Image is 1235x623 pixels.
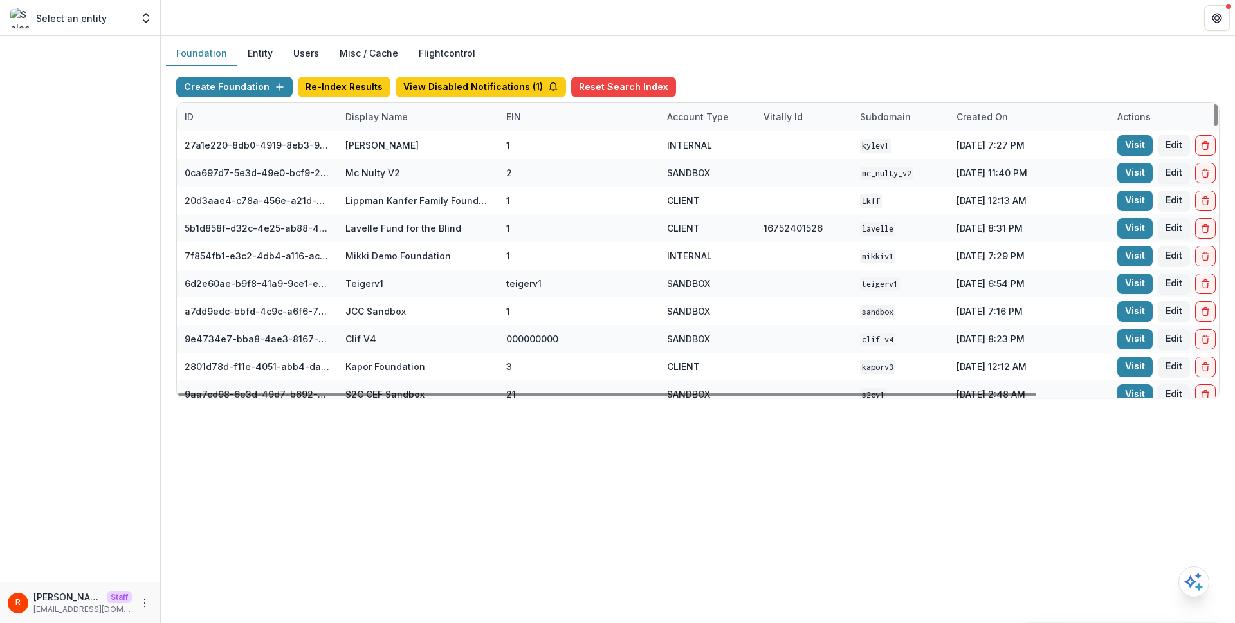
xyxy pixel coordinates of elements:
[1178,566,1209,597] button: Open AI Assistant
[1117,191,1153,211] a: Visit
[1195,301,1216,322] button: Delete Foundation
[860,277,900,291] code: teigerv1
[499,103,659,131] div: EIN
[283,41,329,66] button: Users
[860,305,895,319] code: sandbox
[667,332,710,346] div: SANDBOX
[1195,329,1216,349] button: Delete Foundation
[852,103,949,131] div: Subdomain
[345,332,376,346] div: Clif V4
[506,277,542,290] div: teigerv1
[949,131,1110,159] div: [DATE] 7:27 PM
[185,194,330,207] div: 20d3aae4-c78a-456e-a21d-91c97a6a725f
[1195,135,1216,156] button: Delete Foundation
[949,103,1110,131] div: Created on
[571,77,676,97] button: Reset Search Index
[506,138,510,152] div: 1
[329,41,408,66] button: Misc / Cache
[338,110,416,124] div: Display Name
[137,5,155,31] button: Open entity switcher
[345,387,425,401] div: S2C CEF Sandbox
[1158,135,1190,156] button: Edit
[1158,384,1190,405] button: Edit
[166,41,237,66] button: Foundation
[1158,329,1190,349] button: Edit
[667,387,710,401] div: SANDBOX
[1117,246,1153,266] a: Visit
[177,103,338,131] div: ID
[949,242,1110,270] div: [DATE] 7:29 PM
[756,103,852,131] div: Vitally Id
[1158,218,1190,239] button: Edit
[949,380,1110,408] div: [DATE] 2:48 AM
[137,595,152,611] button: More
[659,103,756,131] div: Account Type
[345,194,491,207] div: Lippman Kanfer Family Foundation
[667,138,712,152] div: INTERNAL
[1195,246,1216,266] button: Delete Foundation
[949,187,1110,214] div: [DATE] 12:13 AM
[667,249,712,263] div: INTERNAL
[1110,110,1158,124] div: Actions
[1117,163,1153,183] a: Visit
[659,110,736,124] div: Account Type
[345,166,400,180] div: Mc Nulty V2
[185,221,330,235] div: 5b1d858f-d32c-4e25-ab88-434536713791
[237,41,283,66] button: Entity
[15,599,21,607] div: Raj
[1158,191,1190,211] button: Edit
[345,138,419,152] div: [PERSON_NAME]
[949,353,1110,380] div: [DATE] 12:12 AM
[1117,301,1153,322] a: Visit
[345,221,461,235] div: Lavelle Fund for the Blind
[667,221,700,235] div: CLIENT
[1195,218,1216,239] button: Delete Foundation
[852,110,919,124] div: Subdomain
[1158,301,1190,322] button: Edit
[1117,329,1153,349] a: Visit
[345,277,383,290] div: Teigerv1
[36,12,107,25] p: Select an entity
[499,110,529,124] div: EIN
[506,304,510,318] div: 1
[860,167,913,180] code: mc_nulty_v2
[949,110,1016,124] div: Created on
[1195,357,1216,377] button: Delete Foundation
[345,360,425,373] div: Kapor Foundation
[949,270,1110,297] div: [DATE] 6:54 PM
[1195,384,1216,405] button: Delete Foundation
[1195,163,1216,183] button: Delete Foundation
[185,249,330,263] div: 7f854fb1-e3c2-4db4-a116-aca576521abc
[185,277,330,290] div: 6d2e60ae-b9f8-41a9-9ce1-e608d0f20ec5
[1158,246,1190,266] button: Edit
[185,138,330,152] div: 27a1e220-8db0-4919-8eb3-9f29ee33f7b0
[1117,135,1153,156] a: Visit
[185,332,330,346] div: 9e4734e7-bba8-4ae3-8167-95d86cec7b4b
[298,77,390,97] button: Re-Index Results
[419,46,475,60] a: Flightcontrol
[667,277,710,290] div: SANDBOX
[860,250,895,263] code: mikkiv1
[949,214,1110,242] div: [DATE] 8:31 PM
[1117,274,1153,294] a: Visit
[176,77,293,97] button: Create Foundation
[506,387,516,401] div: 21
[949,325,1110,353] div: [DATE] 8:23 PM
[107,591,132,603] p: Staff
[177,110,201,124] div: ID
[1195,191,1216,211] button: Delete Foundation
[10,8,31,28] img: Select an entity
[860,333,895,346] code: Clif V4
[667,166,710,180] div: SANDBOX
[33,590,102,604] p: [PERSON_NAME]
[756,110,810,124] div: Vitally Id
[1117,218,1153,239] a: Visit
[185,304,330,318] div: a7dd9edc-bbfd-4c9c-a6f6-76d0743bf1cd
[33,604,132,615] p: [EMAIL_ADDRESS][DOMAIN_NAME]
[667,194,700,207] div: CLIENT
[185,387,330,401] div: 9aa7cd98-6e3d-49d7-b692-3e5f3d1facd4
